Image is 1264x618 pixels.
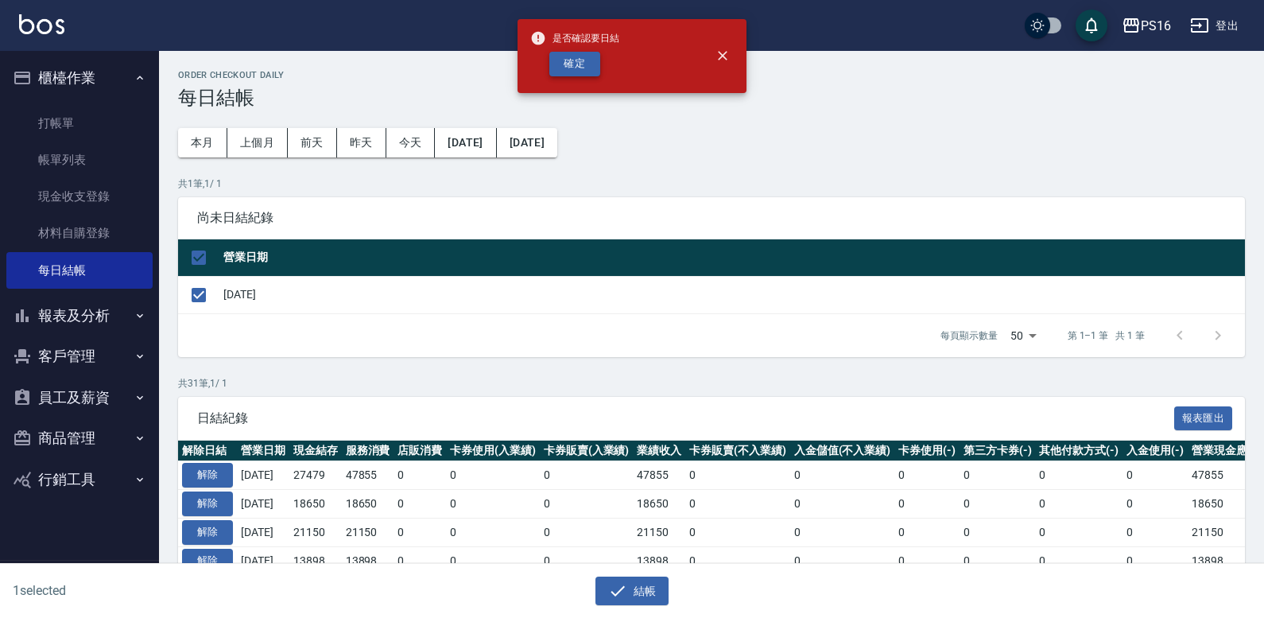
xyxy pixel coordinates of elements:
a: 打帳單 [6,105,153,142]
p: 每頁顯示數量 [940,328,998,343]
a: 每日結帳 [6,252,153,289]
th: 卡券使用(-) [894,441,960,461]
td: 0 [894,518,960,546]
span: 尚未日結紀錄 [197,210,1226,226]
td: 0 [790,490,895,519]
span: 日結紀錄 [197,410,1174,426]
td: 0 [1035,546,1122,575]
td: 0 [394,546,446,575]
button: 解除 [182,520,233,545]
th: 店販消費 [394,441,446,461]
td: 27479 [289,461,342,490]
td: 0 [790,518,895,546]
button: 本月 [178,128,227,157]
button: 結帳 [595,577,669,606]
td: 18650 [289,490,342,519]
td: 13898 [342,546,394,575]
td: [DATE] [219,276,1245,313]
h6: 1 selected [13,581,313,601]
th: 第三方卡券(-) [960,441,1036,461]
h2: Order checkout daily [178,70,1245,80]
td: 0 [446,490,540,519]
td: 21150 [1188,518,1262,546]
h3: 每日結帳 [178,87,1245,109]
td: 0 [1122,546,1188,575]
th: 卡券販賣(不入業績) [685,441,790,461]
td: 0 [540,461,634,490]
p: 第 1–1 筆 共 1 筆 [1068,328,1145,343]
td: 0 [894,490,960,519]
button: 解除 [182,492,233,516]
p: 共 31 筆, 1 / 1 [178,376,1245,391]
button: [DATE] [497,128,557,157]
td: 0 [790,461,895,490]
td: 0 [446,461,540,490]
td: 0 [446,518,540,546]
span: 是否確認要日結 [530,30,619,46]
td: [DATE] [237,518,289,546]
td: 0 [1035,461,1122,490]
td: 21150 [633,518,685,546]
p: 共 1 筆, 1 / 1 [178,177,1245,191]
td: 21150 [289,518,342,546]
button: 商品管理 [6,418,153,459]
a: 帳單列表 [6,142,153,178]
td: 47855 [1188,461,1262,490]
th: 入金儲值(不入業績) [790,441,895,461]
td: 0 [790,546,895,575]
img: Logo [19,14,64,34]
td: 0 [1122,490,1188,519]
button: 昨天 [337,128,386,157]
button: 前天 [288,128,337,157]
button: 今天 [386,128,436,157]
button: save [1076,10,1107,41]
button: 行銷工具 [6,459,153,500]
button: [DATE] [435,128,496,157]
button: 登出 [1184,11,1245,41]
th: 解除日結 [178,441,237,461]
td: 0 [446,546,540,575]
td: [DATE] [237,546,289,575]
td: 13898 [289,546,342,575]
td: 0 [1035,518,1122,546]
div: 50 [1004,314,1042,357]
th: 現金結存 [289,441,342,461]
td: 0 [894,546,960,575]
td: 0 [685,546,790,575]
td: 13898 [1188,546,1262,575]
td: [DATE] [237,461,289,490]
div: PS16 [1141,16,1171,36]
td: 0 [540,546,634,575]
th: 入金使用(-) [1122,441,1188,461]
td: 47855 [342,461,394,490]
th: 服務消費 [342,441,394,461]
td: 0 [960,546,1036,575]
a: 材料自購登錄 [6,215,153,251]
td: 47855 [633,461,685,490]
th: 卡券使用(入業績) [446,441,540,461]
a: 報表匯出 [1174,410,1233,425]
th: 營業日期 [237,441,289,461]
td: 0 [540,490,634,519]
button: PS16 [1115,10,1177,42]
td: 13898 [633,546,685,575]
td: 0 [1122,518,1188,546]
td: 0 [960,461,1036,490]
td: [DATE] [237,490,289,519]
button: 員工及薪資 [6,377,153,418]
td: 0 [685,490,790,519]
button: 客戶管理 [6,336,153,377]
button: 解除 [182,463,233,488]
td: 18650 [633,490,685,519]
th: 卡券販賣(入業績) [540,441,634,461]
button: close [705,38,740,73]
button: 報表匯出 [1174,406,1233,431]
td: 0 [685,461,790,490]
button: 報表及分析 [6,295,153,336]
button: 櫃檯作業 [6,57,153,99]
th: 營業現金應收 [1188,441,1262,461]
th: 其他付款方式(-) [1035,441,1122,461]
td: 21150 [342,518,394,546]
td: 0 [1035,490,1122,519]
button: 上個月 [227,128,288,157]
